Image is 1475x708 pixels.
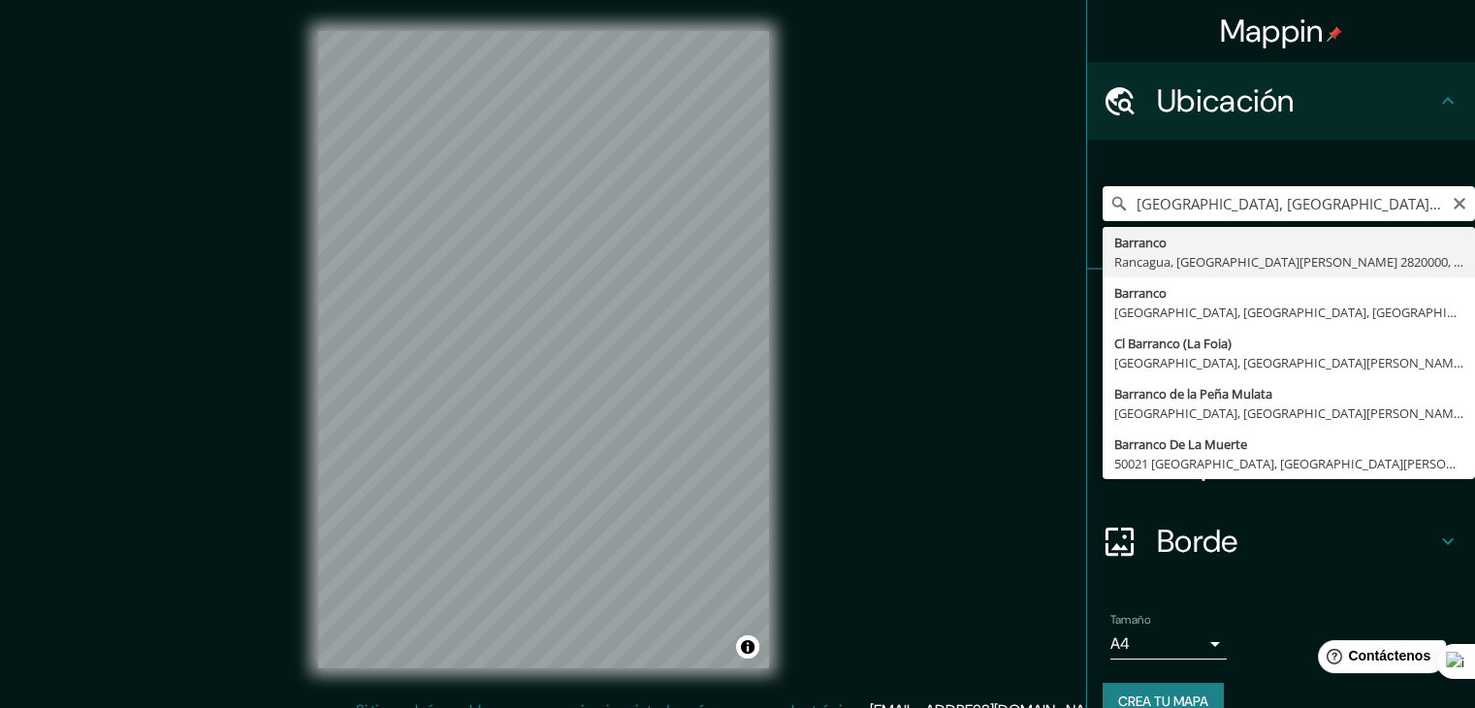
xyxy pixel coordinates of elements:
[318,31,769,668] canvas: Mapa
[1157,521,1238,562] font: Borde
[1114,335,1232,352] font: Cl Barranco (La Foia)
[1087,425,1475,502] div: Disposición
[1110,633,1130,654] font: A4
[736,635,759,659] button: Activar o desactivar atribución
[1114,385,1272,402] font: Barranco de la Peña Mulata
[1087,347,1475,425] div: Estilo
[1327,26,1342,42] img: pin-icon.png
[1114,284,1167,302] font: Barranco
[1452,193,1467,211] button: Claro
[1220,11,1324,51] font: Mappin
[1087,270,1475,347] div: Patas
[1157,80,1295,121] font: Ubicación
[1110,628,1227,660] div: A4
[1110,612,1150,628] font: Tamaño
[1114,435,1247,453] font: Barranco De La Muerte
[1103,186,1475,221] input: Elige tu ciudad o zona
[1114,234,1167,251] font: Barranco
[1302,632,1454,687] iframe: Lanzador de widgets de ayuda
[1087,502,1475,580] div: Borde
[1087,62,1475,140] div: Ubicación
